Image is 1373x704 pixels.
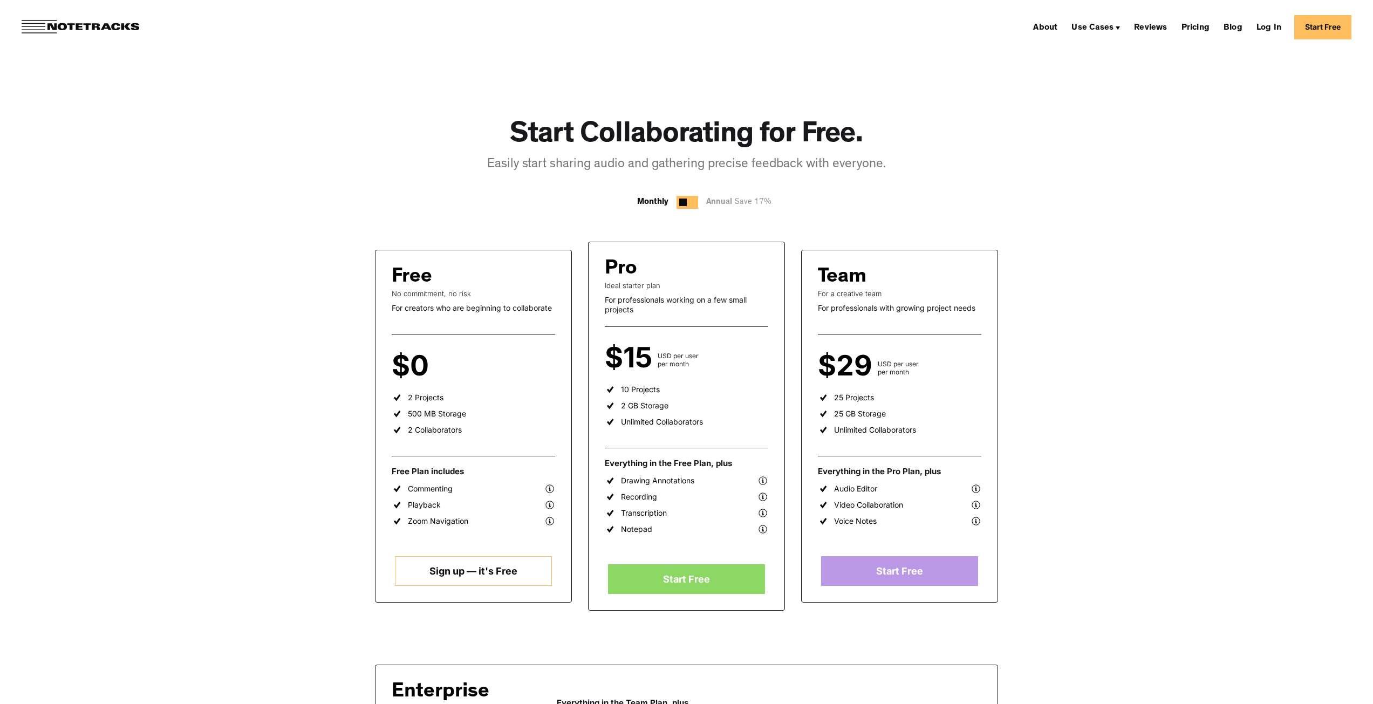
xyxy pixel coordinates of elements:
div: Everything in the Pro Plan, plus [818,466,981,477]
div: For creators who are beginning to collaborate [392,303,555,313]
div: USD per user per month [658,352,699,368]
a: Start Free [1294,15,1351,39]
div: $15 [605,348,658,368]
div: Easily start sharing audio and gathering precise feedback with everyone. [487,156,886,174]
div: Enterprise [392,681,530,704]
div: Pro [605,258,637,281]
div: Audio Editor [834,484,877,494]
div: Commenting [408,484,453,494]
span: Save 17% [732,199,771,207]
div: No commitment, no risk [392,289,555,298]
div: Drawing Annotations [621,476,694,486]
div: For professionals working on a few small projects [605,295,768,314]
div: Ideal starter plan [605,281,768,290]
a: Start Free [821,556,978,586]
div: 2 Collaborators [408,425,462,435]
div: Annual [706,196,777,209]
div: 10 Projects [621,385,660,394]
div: Unlimited Collaborators [834,425,916,435]
div: Everything in the Free Plan, plus [605,458,768,469]
div: Playback [408,500,441,510]
div: For professionals with growing project needs [818,303,981,313]
div: Team [818,266,866,289]
a: Sign up — it's Free [395,556,551,586]
div: 2 GB Storage [621,401,668,411]
div: 2 Projects [408,393,443,402]
div: Video Collaboration [834,500,903,510]
div: Transcription [621,508,667,518]
div: Free [392,266,432,289]
div: 25 Projects [834,393,874,402]
h1: Start Collaborating for Free. [510,119,863,154]
div: $0 [392,357,434,376]
div: Voice Notes [834,516,877,526]
div: Free Plan includes [392,466,555,477]
div: Use Cases [1067,18,1124,36]
div: Monthly [637,196,668,209]
div: For a creative team [818,289,981,298]
a: Blog [1219,18,1247,36]
div: USD per user per month [878,360,919,376]
div: 25 GB Storage [834,409,886,419]
a: Reviews [1130,18,1171,36]
a: Pricing [1177,18,1214,36]
div: Recording [621,492,657,502]
div: $29 [818,357,878,376]
div: Notepad [621,524,652,534]
a: Start Free [608,564,764,594]
div: Zoom Navigation [408,516,468,526]
a: Log In [1252,18,1286,36]
div: Use Cases [1071,24,1114,32]
div: 500 MB Storage [408,409,466,419]
div: per user per month [434,360,466,376]
div: Unlimited Collaborators [621,417,703,427]
a: About [1029,18,1062,36]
